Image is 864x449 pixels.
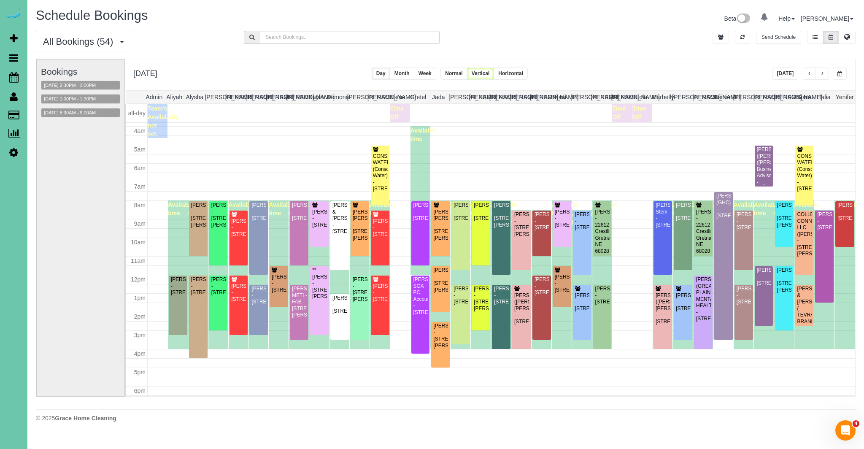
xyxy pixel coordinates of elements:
[440,68,467,80] button: Normal
[292,286,307,318] div: [PERSON_NAME] METL-FAB - [STREET_ADDRESS][PERSON_NAME]
[570,91,591,103] th: [PERSON_NAME]
[433,323,448,349] div: [PERSON_NAME] - [STREET_ADDRESS][PERSON_NAME]
[754,201,780,216] span: Available time
[131,276,146,283] span: 12pm
[797,286,812,344] div: [PERSON_NAME] & [PERSON_NAME] ( TEVRA BRANDS ) - [STREET_ADDRESS][PERSON_NAME]
[853,420,859,427] span: 4
[756,267,772,287] div: [PERSON_NAME] - [STREET_ADDRESS]
[5,8,22,20] img: Automaid Logo
[332,295,347,314] div: [PERSON_NAME] - [STREET_ADDRESS]
[473,202,489,222] div: [PERSON_NAME] - [STREET_ADDRESS]
[494,68,528,80] button: Horizontal
[774,201,800,216] span: Available time
[191,202,206,228] div: [PERSON_NAME] - [STREET_ADDRESS][PERSON_NAME]
[554,274,570,293] div: [PERSON_NAME] - [STREET_ADDRESS]
[55,415,116,422] strong: Grace Home Cleaning
[352,276,367,303] div: [PERSON_NAME] - [STREET_ADDRESS][PERSON_NAME]
[271,274,286,293] div: [PERSON_NAME] - [STREET_ADDRESS]
[332,202,347,235] div: [PERSON_NAME] & [PERSON_NAME] - [STREET_ADDRESS]
[713,201,739,216] span: Available time
[534,211,549,231] div: [PERSON_NAME] - [STREET_ADDRESS]
[36,414,856,422] div: © 2025
[289,201,315,216] span: Available time
[632,105,646,120] span: Time Off
[777,202,792,228] div: [PERSON_NAME] - [STREET_ADDRESS][PERSON_NAME]
[428,91,448,103] th: Jada
[131,257,146,264] span: 11am
[471,201,497,216] span: Available time
[655,202,670,228] div: [PERSON_NAME]-Stem - [STREET_ADDRESS]
[164,91,184,103] th: Aliyah
[41,95,98,103] button: [DATE] 1:00PM - 1:30PM
[672,91,692,103] th: [PERSON_NAME]
[329,201,355,216] span: Available time
[736,286,751,305] div: [PERSON_NAME] - [STREET_ADDRESS]
[794,201,820,216] span: Available time
[191,276,206,296] div: [PERSON_NAME] - [STREET_ADDRESS]
[390,68,414,80] button: Month
[36,8,148,23] span: Schedule Bookings
[575,211,590,231] div: [PERSON_NAME] - [STREET_ADDRESS]
[693,201,719,216] span: Available time
[372,68,390,80] button: Day
[453,202,468,222] div: [PERSON_NAME] - [STREET_ADDRESS]
[370,201,396,216] span: Available time
[778,15,795,22] a: Help
[350,201,375,216] span: Available time
[413,202,428,222] div: [PERSON_NAME] - [STREET_ADDRESS]
[309,201,335,216] span: Available time
[655,292,670,325] div: [PERSON_NAME] ([PERSON_NAME]) [PERSON_NAME] - [STREET_ADDRESS]
[251,202,266,222] div: [PERSON_NAME] - [STREET_ADDRESS]
[41,81,98,90] button: [DATE] 2:30PM - 3:00PM
[231,283,246,303] div: [PERSON_NAME] - [STREET_ADDRESS]
[595,286,610,305] div: [PERSON_NAME] - [STREET_ADDRESS]
[211,202,226,228] div: [PERSON_NAME] - [STREET_ADDRESS][PERSON_NAME]
[530,91,550,103] th: [PERSON_NAME]
[814,211,840,226] span: Available time
[41,108,98,117] button: [DATE] 8:30AM - 9:00AM
[43,36,117,47] span: All Bookings (54)
[373,153,388,192] div: CONSOLIDATED WATER (Consolidated Water) - [STREET_ADDRESS]
[514,292,529,325] div: [PERSON_NAME] ([PERSON_NAME]) [PERSON_NAME] - [STREET_ADDRESS]
[260,31,439,44] input: Search Bookings..
[652,91,672,103] th: Marbelly
[134,202,146,208] span: 8am
[306,91,327,103] th: Daylin
[734,201,759,216] span: Available time
[148,105,178,137] span: Team's Availability not set.
[534,276,549,296] div: [PERSON_NAME] - [STREET_ADDRESS]
[131,239,146,246] span: 10am
[433,267,448,293] div: [PERSON_NAME] - [STREET_ADDRESS][PERSON_NAME]
[794,91,814,103] th: Siara
[134,183,146,190] span: 7am
[208,201,234,216] span: Available time
[414,68,436,80] button: Week
[246,91,266,103] th: [PERSON_NAME]
[632,91,652,103] th: Lola
[134,350,146,357] span: 4pm
[225,91,246,103] th: [PERSON_NAME]
[756,31,801,44] button: Send Schedule
[834,91,855,103] th: Yenifer
[611,91,632,103] th: [PERSON_NAME]
[756,146,772,199] div: [PERSON_NAME]([PERSON_NAME]) ([PERSON_NAME] Business Advisors) - [STREET_ADDRESS][PERSON_NAME]
[653,201,678,216] span: Available time
[473,286,489,312] div: [PERSON_NAME] - [STREET_ADDRESS][PERSON_NAME]
[312,267,327,300] div: **[PERSON_NAME] - [STREET_ADDRESS][PERSON_NAME]
[713,91,733,103] th: Reinier
[134,295,146,301] span: 1pm
[144,91,164,103] th: Admin
[188,201,214,216] span: Available time
[134,146,146,153] span: 5am
[692,91,713,103] th: [PERSON_NAME]
[248,201,274,216] span: Available time
[489,91,510,103] th: [PERSON_NAME]
[134,313,146,320] span: 2pm
[494,202,509,228] div: [PERSON_NAME] - [STREET_ADDRESS][PERSON_NAME]
[724,15,751,22] a: Beta
[675,292,691,312] div: [PERSON_NAME] - [STREET_ADDRESS]
[448,91,469,103] th: [PERSON_NAME]
[696,276,711,322] div: [PERSON_NAME] (GREAT PLAINS MENTAL HEALTH) - [STREET_ADDRESS]
[837,202,853,222] div: [PERSON_NAME] - [STREET_ADDRESS]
